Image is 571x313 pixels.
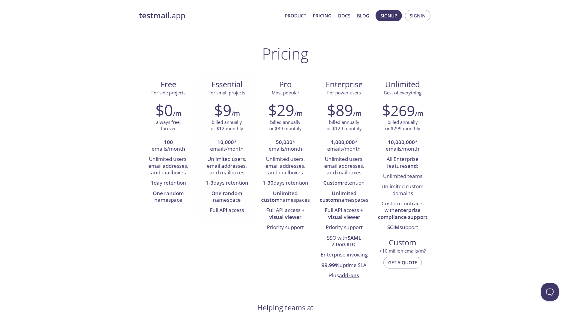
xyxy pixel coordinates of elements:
[261,178,310,188] li: days retention
[270,213,302,220] strong: visual viewer
[263,179,273,186] strong: 1-30
[415,109,423,119] h6: /m
[344,241,357,248] strong: OIDC
[319,205,369,222] li: Full API access +
[319,222,369,233] li: Priority support
[257,303,314,312] h4: Helping teams at
[261,79,310,90] span: Pro
[378,207,427,220] strong: enterprise compliance support
[319,178,369,188] li: retention
[380,12,397,20] span: Signup
[153,190,184,197] strong: One random
[202,154,252,178] li: Unlimited users, email addresses, and mailboxes
[391,101,415,120] span: 269
[378,182,427,199] li: Unlimited custom domains
[217,139,234,146] strong: 10,000
[378,171,427,182] li: Unlimited teams
[323,179,342,186] strong: Custom
[378,222,427,233] li: support
[331,139,355,146] strong: 1,000,000
[320,79,369,90] span: Enterprise
[322,262,340,269] strong: 99.99%
[353,109,361,119] h6: /m
[319,189,369,206] li: namespaces
[319,154,369,178] li: Unlimited users, email addresses, and mailboxes
[378,154,427,171] li: All Enterprise features :
[319,250,369,260] li: Enterprise invoicing
[144,154,193,178] li: Unlimited users, email addresses, and mailboxes
[211,190,242,197] strong: One random
[202,137,252,155] li: * emails/month
[382,101,415,119] h2: $
[202,205,252,216] li: Full API access
[151,90,186,96] span: For side projects
[410,12,426,20] span: Signin
[319,271,369,281] li: Plus
[328,213,360,220] strong: visual viewer
[261,205,310,222] li: Full API access +
[331,234,361,248] strong: SAML 2.0
[319,233,369,250] li: SSO with or
[202,79,251,90] span: Essential
[202,178,252,188] li: days retention
[144,79,193,90] span: Free
[407,162,417,169] strong: and
[295,109,303,119] h6: /m
[173,109,181,119] h6: /m
[231,109,240,119] h6: /m
[139,11,280,21] a: testmail.app
[378,199,427,222] li: Custom contracts with
[319,260,369,271] li: uptime SLA
[269,119,302,132] p: billed annually or $39 monthly
[383,257,422,268] button: Get a quote
[208,90,245,96] span: For small projects
[378,238,427,248] span: Custom
[156,101,173,119] h2: $0
[164,139,173,146] strong: 100
[405,10,431,21] button: Signin
[388,139,415,146] strong: 10,000,000
[211,119,243,132] p: billed annually or $12 monthly
[144,178,193,188] li: day retention
[151,179,154,186] strong: 1
[272,90,299,96] span: Most popular
[313,12,331,20] a: Pricing
[214,101,231,119] h2: $9
[144,189,193,206] li: namespace
[385,79,420,90] span: Unlimited
[202,189,252,206] li: namespace
[319,137,369,155] li: * emails/month
[261,189,310,206] li: namespaces
[327,101,353,119] h2: $89
[384,90,421,96] span: Best of everything
[357,12,369,20] a: Blog
[339,272,359,279] a: add-ons
[320,190,357,203] strong: Unlimited custom
[276,139,292,146] strong: 50,000
[378,137,427,155] li: * emails/month
[139,10,170,21] strong: testmail
[379,248,426,254] span: > 10 million emails/m?
[156,119,181,132] p: always free, forever
[376,10,402,21] button: Signup
[144,137,193,155] li: emails/month
[541,283,559,301] iframe: Help Scout Beacon - Open
[327,90,361,96] span: For power users
[338,12,350,20] a: Docs
[262,44,309,63] h1: Pricing
[261,190,298,203] strong: Unlimited custom
[268,101,295,119] h2: $29
[261,137,310,155] li: * emails/month
[327,119,362,132] p: billed annually or $129 monthly
[261,154,310,178] li: Unlimited users, email addresses, and mailboxes
[388,259,417,266] span: Get a quote
[285,12,306,20] a: Product
[387,224,400,231] strong: SCIM
[261,222,310,233] li: Priority support
[206,179,213,186] strong: 1-3
[385,119,420,132] p: billed annually or $299 monthly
